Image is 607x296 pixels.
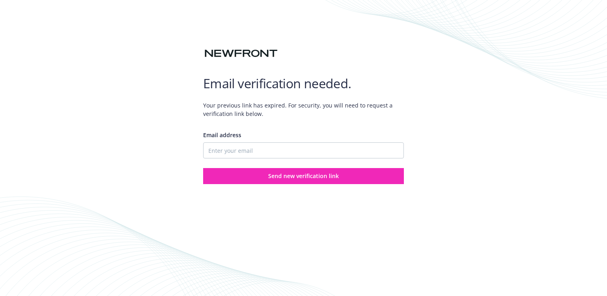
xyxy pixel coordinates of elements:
input: Enter your email [203,142,404,158]
img: Newfront logo [203,47,279,61]
span: Send new verification link [268,172,339,180]
span: Email address [203,131,241,139]
button: Send new verification link [203,168,404,184]
span: Your previous link has expired. For security, you will need to request a verification link below. [203,95,404,124]
h1: Email verification needed. [203,75,404,91]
